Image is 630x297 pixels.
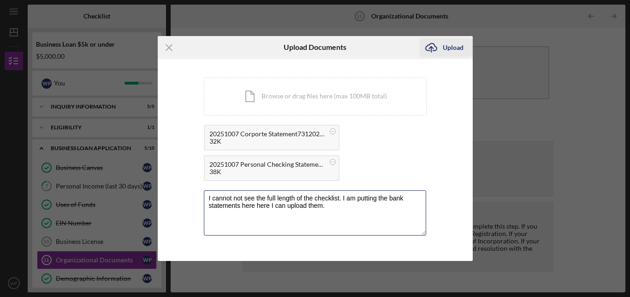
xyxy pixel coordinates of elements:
div: 38K [209,168,325,176]
div: 20251007 Corporte Statement7312025.pdf [209,130,325,138]
h6: Upload Documents [284,43,346,51]
textarea: I cannot not see the full length of the checklist. I am putting the bank statements here here I c... [204,190,426,236]
div: 20251007 Personal Checking Statement7312025.pdf [209,161,325,168]
button: Upload [420,38,473,57]
div: Upload [443,38,464,57]
div: 32K [209,138,325,145]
